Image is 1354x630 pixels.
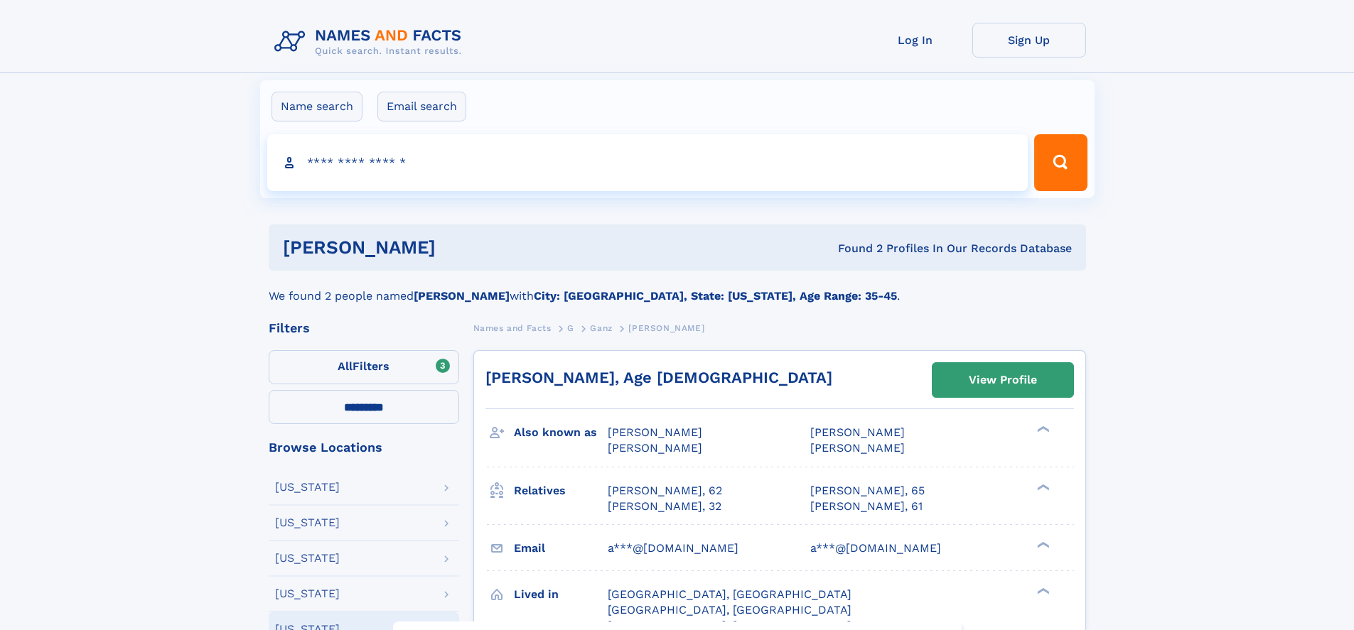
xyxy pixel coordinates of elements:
[275,553,340,564] div: [US_STATE]
[810,441,905,455] span: [PERSON_NAME]
[1033,586,1051,595] div: ❯
[514,582,608,607] h3: Lived in
[810,483,925,499] a: [PERSON_NAME], 65
[414,289,510,303] b: [PERSON_NAME]
[608,587,851,601] span: [GEOGRAPHIC_DATA], [GEOGRAPHIC_DATA]
[608,425,702,439] span: [PERSON_NAME]
[275,517,340,528] div: [US_STATE]
[810,541,941,555] span: a***@[DOMAIN_NAME]
[590,323,612,333] span: Ganz
[272,92,362,121] label: Name search
[534,289,897,303] b: City: [GEOGRAPHIC_DATA], State: [US_STATE], Age Range: 35-45
[608,499,721,514] a: [PERSON_NAME], 32
[1033,540,1051,549] div: ❯
[1033,425,1051,434] div: ❯
[969,364,1037,396] div: View Profile
[267,134,1028,191] input: search input
[514,479,608,503] h3: Relatives
[933,363,1073,397] a: View Profile
[275,482,340,493] div: [US_STATE]
[269,350,459,384] label: Filters
[567,323,574,333] span: G
[608,483,722,499] a: [PERSON_NAME], 62
[514,536,608,560] h3: Email
[628,323,704,333] span: [PERSON_NAME]
[269,322,459,335] div: Filters
[810,499,923,514] a: [PERSON_NAME], 61
[473,319,552,337] a: Names and Facts
[810,425,905,439] span: [PERSON_NAME]
[1034,134,1087,191] button: Search Button
[972,23,1086,58] a: Sign Up
[485,369,832,386] a: [PERSON_NAME], Age [DEMOGRAPHIC_DATA]
[269,23,473,61] img: Logo Names and Facts
[377,92,466,121] label: Email search
[590,319,612,337] a: Ganz
[608,603,851,617] span: [GEOGRAPHIC_DATA], [GEOGRAPHIC_DATA]
[269,441,459,454] div: Browse Locations
[269,271,1086,305] div: We found 2 people named with .
[859,23,972,58] a: Log In
[608,541,738,555] span: a***@[DOMAIN_NAME]
[275,588,340,599] div: [US_STATE]
[283,239,637,256] h1: [PERSON_NAME]
[567,319,574,337] a: G
[608,441,702,455] span: [PERSON_NAME]
[338,359,353,373] span: All
[1033,482,1051,491] div: ❯
[637,241,1072,256] div: Found 2 Profiles In Our Records Database
[514,420,608,445] h3: Also known as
